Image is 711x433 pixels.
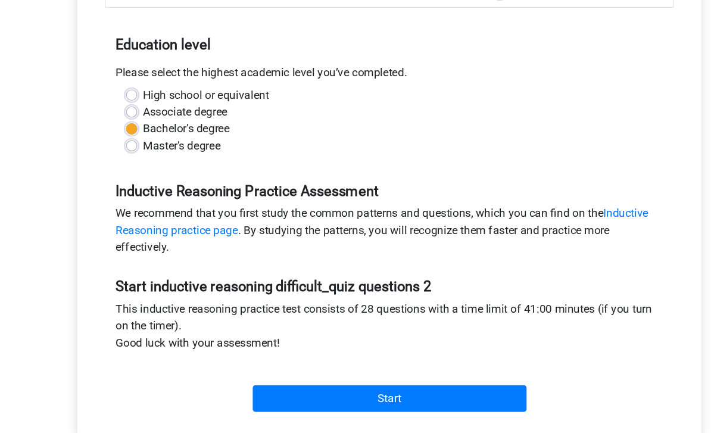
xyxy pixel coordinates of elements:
[240,326,472,348] input: Start
[147,102,220,116] label: Bachelor's degree
[124,26,587,49] h5: Education level
[115,173,596,221] div: We recommend that you first study the common patterns and questions, which you can find on the . ...
[147,73,254,88] label: High school or equivalent
[115,254,596,302] div: This inductive reasoning practice test consists of 28 questions with a time limit of 41:00 minute...
[124,154,587,169] h5: Inductive Reasoning Practice Assessment
[147,116,213,130] label: Master's degree
[115,54,596,73] div: Please select the highest academic level you’ve completed.
[147,88,219,102] label: Associate degree
[124,235,587,250] h5: Start inductive reasoning difficult_quiz questions 2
